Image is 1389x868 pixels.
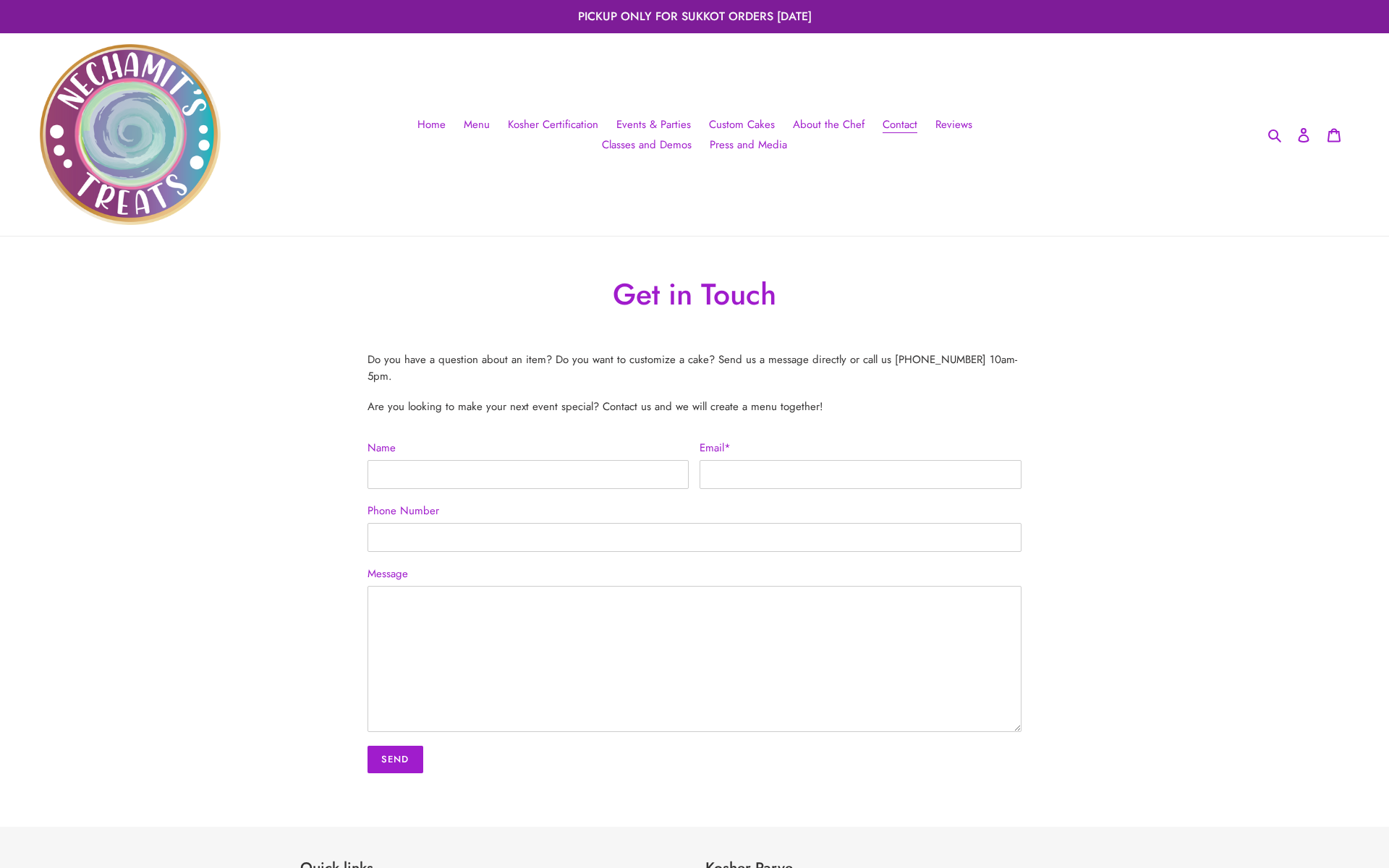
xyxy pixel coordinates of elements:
span: Classes and Demos [602,137,692,153]
a: Home [410,114,453,135]
a: Reviews [928,114,980,135]
label: Name [368,440,689,456]
a: Menu [456,114,497,135]
input: Send [368,746,422,773]
label: Message [368,566,1021,582]
span: Events & Parties [616,116,691,133]
a: Press and Media [702,135,794,156]
span: Kosher Certification [508,116,598,133]
a: Custom Cakes [702,114,782,135]
a: Events & Parties [609,114,698,135]
a: Contact [875,114,925,135]
span: Contact [883,116,917,133]
p: Do you have a question about an item? Do you want to customize a cake? Send us a message directly... [368,352,1021,384]
span: Reviews [935,116,972,133]
span: About the Chef [793,116,865,133]
a: Classes and Demos [595,135,699,156]
a: Kosher Certification [501,114,606,135]
label: Phone Number [368,503,1021,519]
span: Custom Cakes [709,116,775,133]
img: Nechamit&#39;s Treats [40,44,221,225]
a: About the Chef [786,114,872,135]
span: Home [417,116,446,133]
p: Are you looking to make your next event special? Contact us and we will create a menu together! [368,399,1021,415]
span: Menu [464,116,490,133]
h1: Get in Touch [368,276,1021,312]
span: Press and Media [710,137,787,153]
label: Email [700,440,1021,456]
